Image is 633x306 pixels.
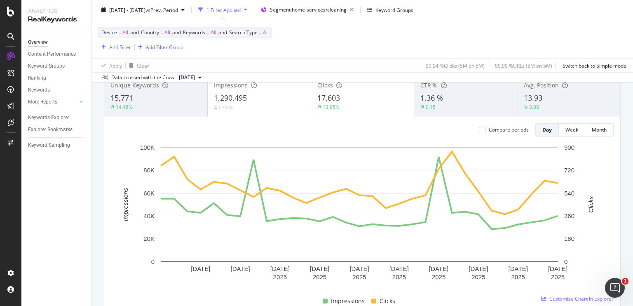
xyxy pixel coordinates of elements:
div: Keywords [28,86,50,94]
span: Customize Chart in Explorer [549,295,614,302]
text: 540 [564,190,574,197]
div: Keyword Groups [28,62,65,71]
button: Add Filter [98,42,131,52]
text: Clicks [587,196,594,212]
div: More Reports [28,98,57,106]
div: Day [542,126,552,133]
span: Impressions [331,296,365,306]
text: 0 [564,258,567,265]
text: 2025 [352,273,366,280]
span: 2025 Aug. 4th [179,74,195,81]
span: and [218,29,227,36]
div: Compare periods [489,126,529,133]
div: Content Performance [28,50,76,59]
iframe: Intercom live chat [605,278,625,298]
span: CTR % [420,81,438,89]
text: [DATE] [230,265,250,272]
div: Keyword Groups [375,6,413,13]
div: Week [565,126,578,133]
text: 80K [143,167,155,174]
div: Add Filter [109,43,131,50]
text: 2025 [273,273,287,280]
text: 2025 [471,273,485,280]
button: Week [559,123,585,137]
text: [DATE] [548,265,567,272]
span: = [206,29,209,36]
button: Clear [126,59,149,72]
span: 17,603 [317,93,340,103]
div: 3.08 [529,104,539,111]
text: 100K [140,144,155,151]
span: Segment: home-services/cleaning [270,6,347,13]
div: 1 Filter Applied [206,6,241,13]
a: Keywords [28,86,85,94]
span: Country [141,29,159,36]
text: Impressions [122,188,129,221]
button: Apply [98,59,122,72]
a: Customize Chart in Explorer [541,295,614,302]
div: Overview [28,38,48,47]
button: [DATE] - [DATE]vsPrev. Period [98,3,188,16]
span: = [118,29,121,36]
div: Clear [137,62,149,69]
div: 99.94 % Clicks ( 5M on 5M ) [426,62,485,69]
text: 2025 [313,273,326,280]
a: Overview [28,38,85,47]
div: 0.15 [426,104,436,111]
svg: A chart. [111,143,607,287]
a: Explorer Bookmarks [28,125,85,134]
button: Keyword Groups [364,3,417,16]
span: Device [101,29,117,36]
div: Month [592,126,607,133]
text: 2025 [432,273,445,280]
div: Switch back to Simple mode [563,62,626,69]
text: [DATE] [310,265,329,272]
text: [DATE] [469,265,488,272]
text: 2025 [511,273,525,280]
button: Switch back to Simple mode [559,59,626,72]
span: = [259,29,262,36]
span: 13.93 [524,93,542,103]
a: Keyword Sampling [28,141,85,150]
span: Unique Keywords [110,81,159,89]
text: [DATE] [429,265,448,272]
div: 0.99% [219,104,233,111]
span: Avg. Position [524,81,559,89]
span: 1.36 % [420,93,443,103]
text: 720 [564,167,574,174]
span: Impressions [214,81,248,89]
span: All [211,27,216,38]
span: Clicks [317,81,333,89]
div: RealKeywords [28,15,84,24]
text: 2025 [551,273,565,280]
a: Keywords Explorer [28,113,85,122]
span: vs Prev. Period [145,6,178,13]
span: = [160,29,163,36]
a: Content Performance [28,50,85,59]
span: and [130,29,139,36]
div: Add Filter Group [146,43,183,50]
div: Keyword Sampling [28,141,70,150]
text: 180 [564,235,574,242]
span: All [263,27,269,38]
a: Ranking [28,74,85,82]
button: 1 Filter Applied [195,3,251,16]
text: 0 [151,258,155,265]
div: Data crossed with the Crawl [111,74,176,81]
span: 15,771 [110,93,133,103]
div: Ranking [28,74,46,82]
div: 13.95% [323,104,340,111]
text: 360 [564,212,574,219]
div: 99.99 % URLs ( 5M on 5M ) [495,62,552,69]
span: [DATE] - [DATE] [109,6,145,13]
span: 1,290,495 [214,93,247,103]
span: All [122,27,128,38]
span: 1 [622,278,628,285]
span: Keywords [183,29,205,36]
text: 2025 [392,273,406,280]
a: Keyword Groups [28,62,85,71]
div: Apply [109,62,122,69]
text: [DATE] [349,265,369,272]
text: 40K [143,212,155,219]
